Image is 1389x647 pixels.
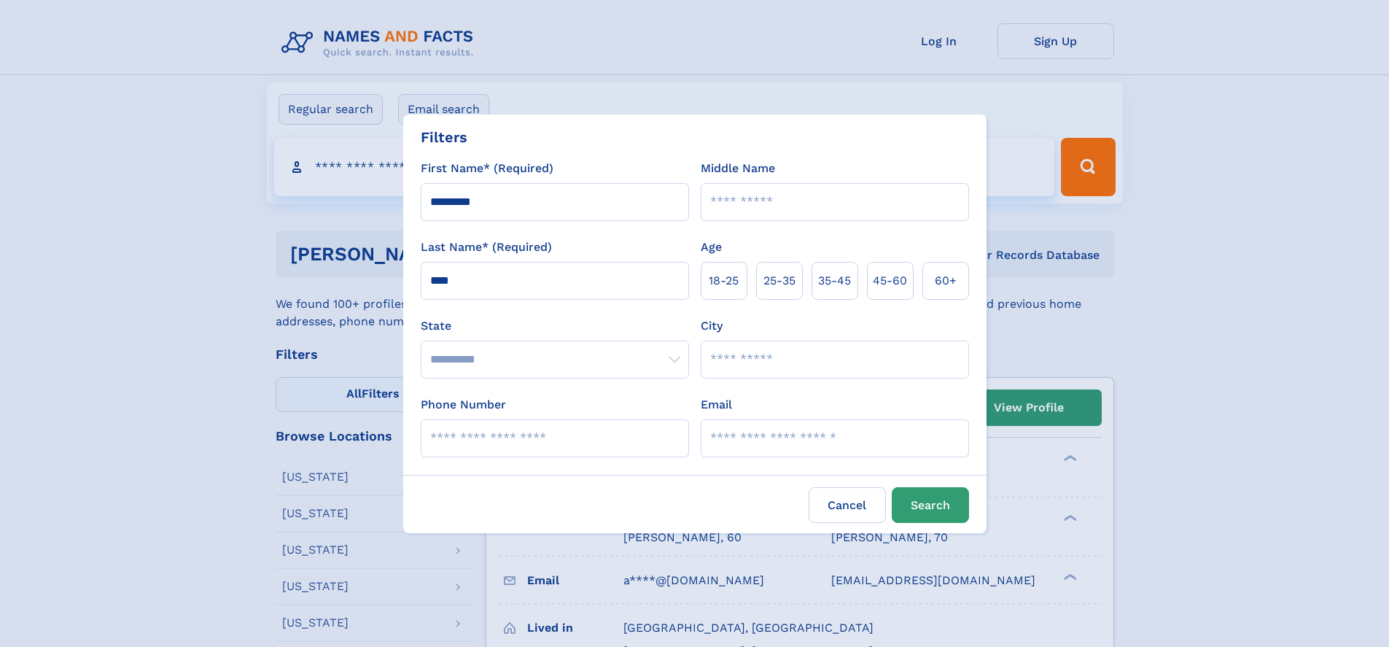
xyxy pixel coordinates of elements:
span: 18‑25 [709,272,739,290]
label: State [421,317,689,335]
label: Middle Name [701,160,775,177]
label: City [701,317,723,335]
label: Email [701,396,732,414]
label: Cancel [809,487,886,523]
label: Age [701,239,722,256]
div: Filters [421,126,467,148]
button: Search [892,487,969,523]
span: 45‑60 [873,272,907,290]
span: 35‑45 [818,272,851,290]
span: 60+ [935,272,957,290]
label: First Name* (Required) [421,160,553,177]
label: Last Name* (Required) [421,239,552,256]
label: Phone Number [421,396,506,414]
span: 25‑35 [763,272,795,290]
